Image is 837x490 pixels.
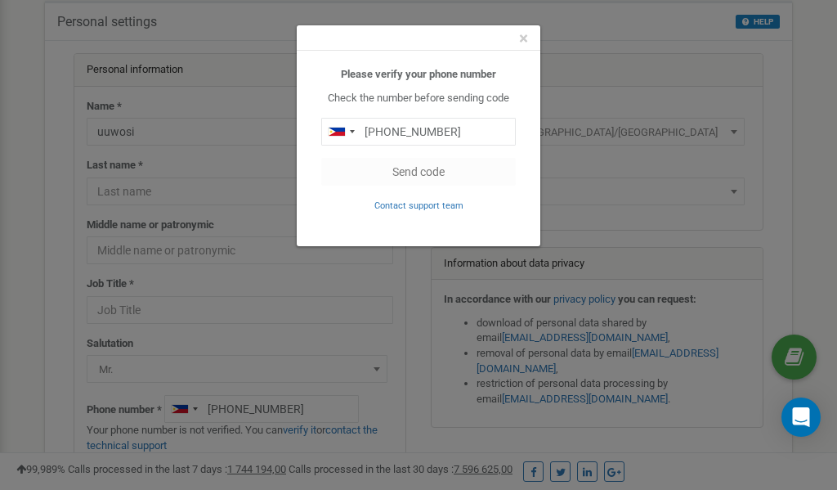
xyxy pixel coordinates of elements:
[321,158,516,186] button: Send code
[374,200,463,211] small: Contact support team
[321,118,516,146] input: 0905 123 4567
[781,398,821,437] div: Open Intercom Messenger
[519,29,528,48] span: ×
[322,119,360,145] div: Telephone country code
[321,91,516,106] p: Check the number before sending code
[374,199,463,211] a: Contact support team
[519,30,528,47] button: Close
[341,68,496,80] b: Please verify your phone number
